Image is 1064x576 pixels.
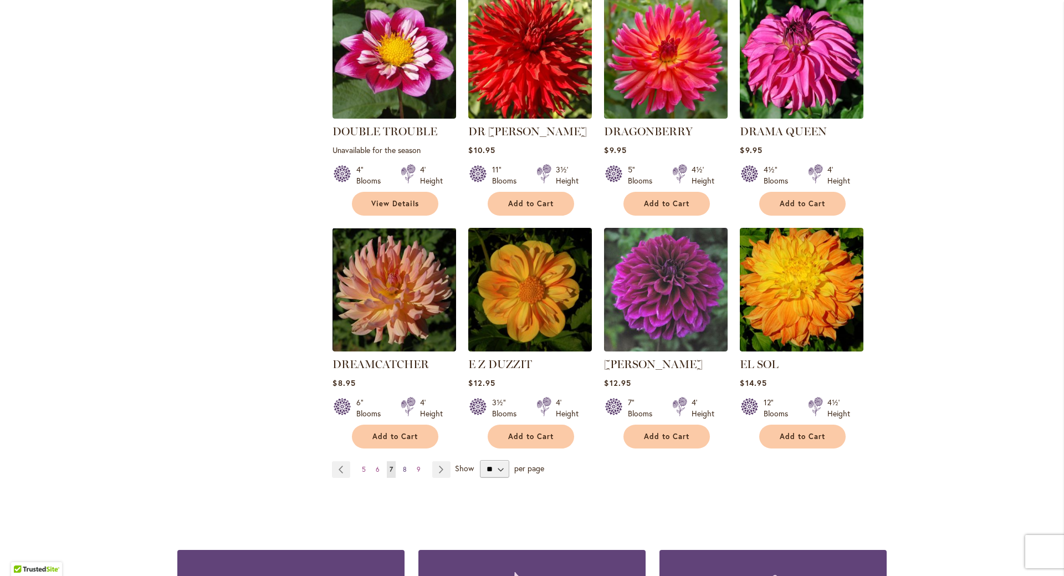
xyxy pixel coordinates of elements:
[692,164,714,186] div: 4½' Height
[740,228,863,351] img: EL SOL
[604,343,728,354] a: Einstein
[628,164,659,186] div: 5" Blooms
[514,463,544,473] span: per page
[332,378,355,388] span: $8.95
[359,461,369,478] a: 5
[372,432,418,441] span: Add to Cart
[455,463,474,473] span: Show
[362,465,366,473] span: 5
[827,164,850,186] div: 4' Height
[332,358,429,371] a: DREAMCATCHER
[468,228,592,351] img: E Z DUZZIT
[8,537,39,568] iframe: Launch Accessibility Center
[759,192,846,216] button: Add to Cart
[414,461,423,478] a: 9
[604,228,728,351] img: Einstein
[827,397,850,419] div: 4½' Height
[740,125,827,138] a: DRAMA QUEEN
[488,192,574,216] button: Add to Cart
[508,199,554,208] span: Add to Cart
[492,164,523,186] div: 11" Blooms
[764,164,795,186] div: 4½" Blooms
[644,199,689,208] span: Add to Cart
[468,358,532,371] a: E Z DUZZIT
[604,125,693,138] a: DRAGONBERRY
[332,110,456,121] a: DOUBLE TROUBLE
[332,125,437,138] a: DOUBLE TROUBLE
[740,110,863,121] a: DRAMA QUEEN
[740,378,766,388] span: $14.95
[332,343,456,354] a: Dreamcatcher
[417,465,421,473] span: 9
[373,461,382,478] a: 6
[623,192,710,216] button: Add to Cart
[740,145,762,155] span: $9.95
[604,358,703,371] a: [PERSON_NAME]
[628,397,659,419] div: 7" Blooms
[604,145,626,155] span: $9.95
[468,110,592,121] a: DR LES
[352,425,438,448] button: Add to Cart
[403,465,407,473] span: 8
[332,145,456,155] p: Unavailable for the season
[764,397,795,419] div: 12" Blooms
[400,461,410,478] a: 8
[356,164,387,186] div: 4" Blooms
[356,397,387,419] div: 6" Blooms
[604,378,631,388] span: $12.95
[332,228,456,351] img: Dreamcatcher
[780,432,825,441] span: Add to Cart
[376,465,380,473] span: 6
[468,145,495,155] span: $10.95
[508,432,554,441] span: Add to Cart
[556,164,579,186] div: 3½' Height
[623,425,710,448] button: Add to Cart
[759,425,846,448] button: Add to Cart
[420,397,443,419] div: 4' Height
[468,125,587,138] a: DR [PERSON_NAME]
[352,192,438,216] a: View Details
[740,343,863,354] a: EL SOL
[468,343,592,354] a: E Z DUZZIT
[488,425,574,448] button: Add to Cart
[556,397,579,419] div: 4' Height
[420,164,443,186] div: 4' Height
[390,465,393,473] span: 7
[604,110,728,121] a: DRAGONBERRY
[468,378,495,388] span: $12.95
[740,358,779,371] a: EL SOL
[692,397,714,419] div: 4' Height
[492,397,523,419] div: 3½" Blooms
[371,199,419,208] span: View Details
[780,199,825,208] span: Add to Cart
[644,432,689,441] span: Add to Cart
